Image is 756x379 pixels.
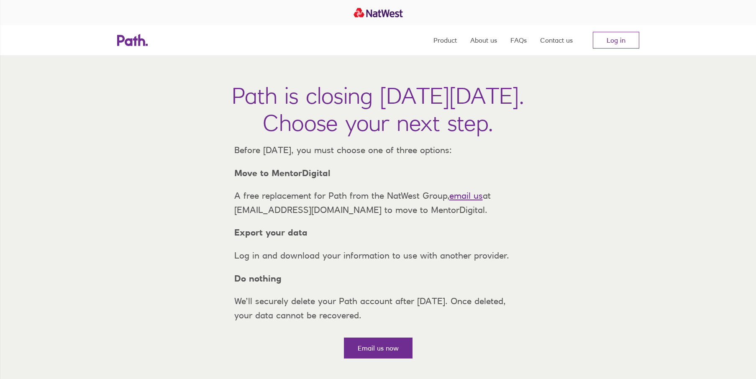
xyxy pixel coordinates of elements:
[228,294,529,322] p: We’ll securely delete your Path account after [DATE]. Once deleted, your data cannot be recovered.
[232,82,524,136] h1: Path is closing [DATE][DATE]. Choose your next step.
[228,248,529,263] p: Log in and download your information to use with another provider.
[470,25,497,55] a: About us
[234,227,308,238] strong: Export your data
[593,32,639,49] a: Log in
[228,189,529,217] p: A free replacement for Path from the NatWest Group, at [EMAIL_ADDRESS][DOMAIN_NAME] to move to Me...
[228,143,529,157] p: Before [DATE], you must choose one of three options:
[449,190,483,201] a: email us
[510,25,527,55] a: FAQs
[234,273,282,284] strong: Do nothing
[433,25,457,55] a: Product
[234,168,331,178] strong: Move to MentorDigital
[344,338,413,359] a: Email us now
[540,25,573,55] a: Contact us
